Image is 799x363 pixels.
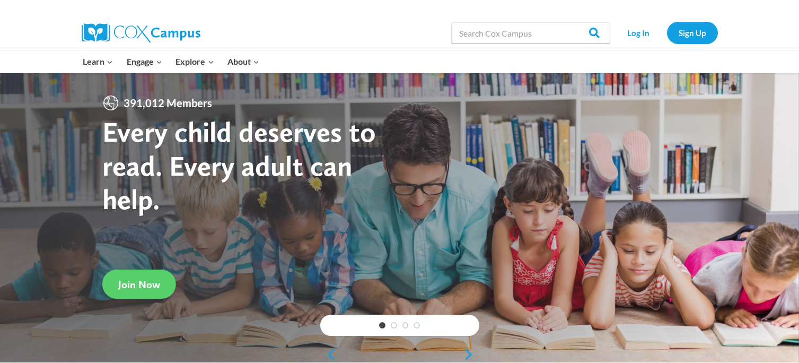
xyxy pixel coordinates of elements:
[127,55,162,68] span: Engage
[119,94,216,111] span: 391,012 Members
[451,22,610,44] input: Search Cox Campus
[76,50,266,73] nav: Primary Navigation
[102,115,376,216] strong: Every child deserves to read. Every adult can help.
[667,22,718,44] a: Sign Up
[102,270,176,299] a: Join Now
[391,322,397,329] a: 2
[616,22,718,44] nav: Secondary Navigation
[414,322,420,329] a: 4
[463,348,479,361] a: next
[227,55,259,68] span: About
[83,55,113,68] span: Learn
[118,278,160,291] span: Join Now
[616,22,662,44] a: Log In
[320,348,336,361] a: previous
[82,23,200,42] img: Cox Campus
[402,322,409,329] a: 3
[379,322,385,329] a: 1
[175,55,214,68] span: Explore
